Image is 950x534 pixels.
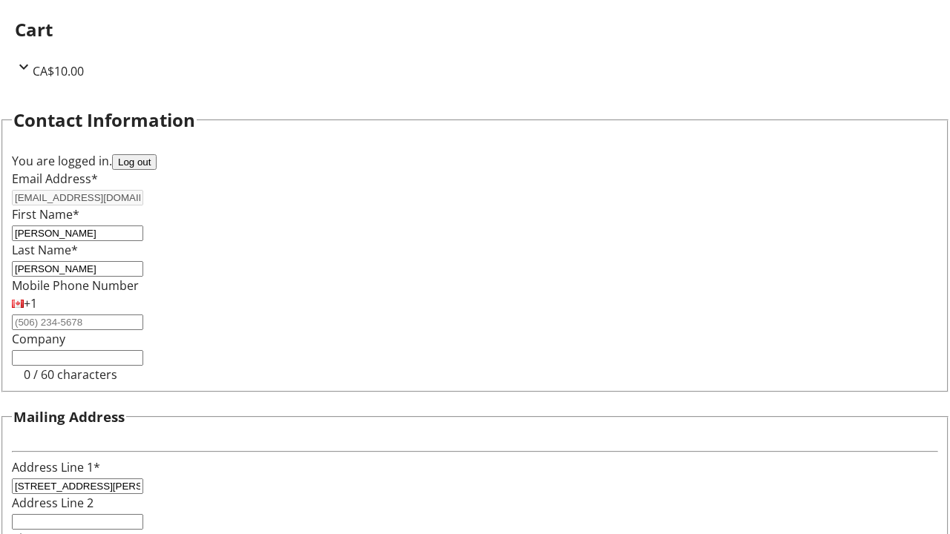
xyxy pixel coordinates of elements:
label: Address Line 1* [12,459,100,475]
label: First Name* [12,206,79,222]
label: Address Line 2 [12,495,94,511]
h2: Contact Information [13,107,195,133]
label: Company [12,331,65,347]
tr-character-limit: 0 / 60 characters [24,366,117,383]
label: Email Address* [12,171,98,187]
h3: Mailing Address [13,406,125,427]
label: Last Name* [12,242,78,258]
input: Address [12,478,143,494]
h2: Cart [15,16,935,43]
div: You are logged in. [12,152,938,170]
label: Mobile Phone Number [12,277,139,294]
button: Log out [112,154,157,170]
input: (506) 234-5678 [12,314,143,330]
span: CA$10.00 [33,63,84,79]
